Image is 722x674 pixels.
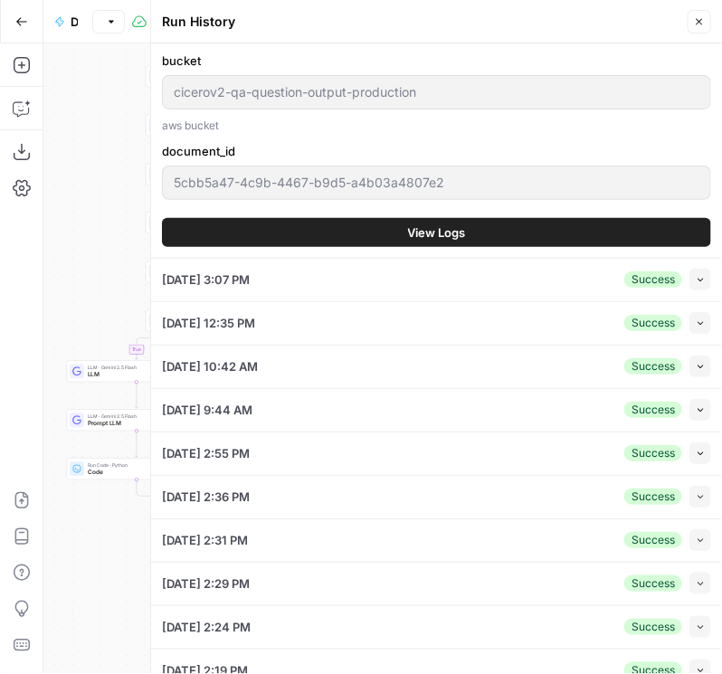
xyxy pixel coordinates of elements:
g: Edge from step_51 to step_26-conditional-end [137,479,216,500]
div: Success [624,358,682,375]
button: View Logs [162,218,711,247]
span: [DATE] 10:42 AM [162,357,258,375]
span: LLM [88,370,179,379]
p: aws bucket [162,117,711,135]
div: Success [624,575,682,592]
span: [DATE] 2:29 PM [162,574,250,593]
button: Deposition Prep - Question Creator [43,7,89,36]
span: [DATE] 3:07 PM [162,271,250,289]
div: LLM · Gemini 2.5 FlashLLMStep 29 [67,361,207,383]
g: Edge from step_29 to step_32 [136,382,138,408]
div: Success [624,315,682,331]
span: Run Code · Python [88,461,180,469]
div: LLM · Gemini 2.5 FlashPrompt LLMStep 32 [67,410,207,432]
span: LLM · Gemini 2.5 Flash [88,413,179,420]
label: document_id [162,142,711,160]
label: bucket [162,52,711,70]
div: Success [624,532,682,548]
g: Edge from step_32 to step_51 [136,431,138,457]
span: Deposition Prep - Question Creator [71,13,78,31]
span: [DATE] 2:24 PM [162,618,251,636]
span: Prompt LLM [88,419,179,428]
span: LLM · Gemini 2.5 Flash [88,364,179,371]
div: Success [624,489,682,505]
span: [DATE] 9:44 AM [162,401,252,419]
span: Code [88,468,180,477]
div: Success [624,402,682,418]
span: [DATE] 12:35 PM [162,314,255,332]
span: [DATE] 2:31 PM [162,531,248,549]
span: View Logs [408,223,466,242]
div: Success [624,445,682,461]
button: Version 156 [92,10,125,33]
div: Run Code · PythonCodeStep 51 [67,459,207,480]
div: Success [624,271,682,288]
g: Edge from step_26 to step_29 [136,331,216,359]
span: [DATE] 2:55 PM [162,444,250,462]
div: Success [624,619,682,635]
span: [DATE] 2:36 PM [162,488,250,506]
